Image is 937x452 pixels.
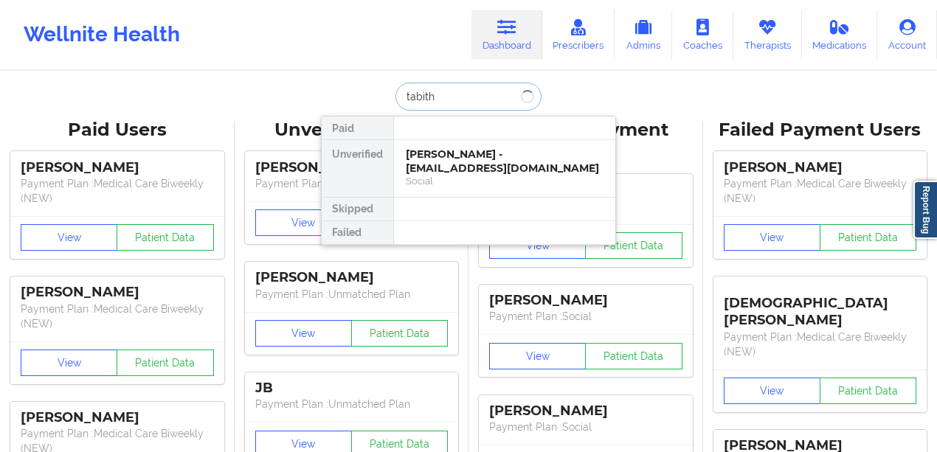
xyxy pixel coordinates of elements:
[406,147,604,175] div: [PERSON_NAME] - [EMAIL_ADDRESS][DOMAIN_NAME]
[489,309,682,324] p: Payment Plan : Social
[489,292,682,309] div: [PERSON_NAME]
[802,10,878,59] a: Medications
[10,119,224,142] div: Paid Users
[724,224,820,251] button: View
[351,320,448,347] button: Patient Data
[406,175,604,187] div: Social
[255,397,449,411] p: Payment Plan : Unmatched Plan
[724,378,820,404] button: View
[733,10,802,59] a: Therapists
[21,159,214,176] div: [PERSON_NAME]
[255,380,449,397] div: JB
[724,284,917,329] div: [DEMOGRAPHIC_DATA][PERSON_NAME]
[877,10,937,59] a: Account
[255,176,449,191] p: Payment Plan : Unmatched Plan
[585,343,682,369] button: Patient Data
[21,409,214,426] div: [PERSON_NAME]
[255,320,352,347] button: View
[489,343,586,369] button: View
[21,284,214,301] div: [PERSON_NAME]
[322,117,393,140] div: Paid
[117,350,213,376] button: Patient Data
[820,378,916,404] button: Patient Data
[913,181,937,239] a: Report Bug
[489,420,682,434] p: Payment Plan : Social
[471,10,542,59] a: Dashboard
[255,209,352,236] button: View
[255,159,449,176] div: [PERSON_NAME]
[724,159,917,176] div: [PERSON_NAME]
[245,119,459,142] div: Unverified Users
[713,119,927,142] div: Failed Payment Users
[724,176,917,206] p: Payment Plan : Medical Care Biweekly (NEW)
[21,224,117,251] button: View
[489,403,682,420] div: [PERSON_NAME]
[322,221,393,245] div: Failed
[21,176,214,206] p: Payment Plan : Medical Care Biweekly (NEW)
[21,350,117,376] button: View
[21,302,214,331] p: Payment Plan : Medical Care Biweekly (NEW)
[820,224,916,251] button: Patient Data
[117,224,213,251] button: Patient Data
[615,10,672,59] a: Admins
[255,269,449,286] div: [PERSON_NAME]
[542,10,615,59] a: Prescribers
[322,198,393,221] div: Skipped
[672,10,733,59] a: Coaches
[585,232,682,259] button: Patient Data
[255,287,449,302] p: Payment Plan : Unmatched Plan
[489,232,586,259] button: View
[322,140,393,198] div: Unverified
[724,330,917,359] p: Payment Plan : Medical Care Biweekly (NEW)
